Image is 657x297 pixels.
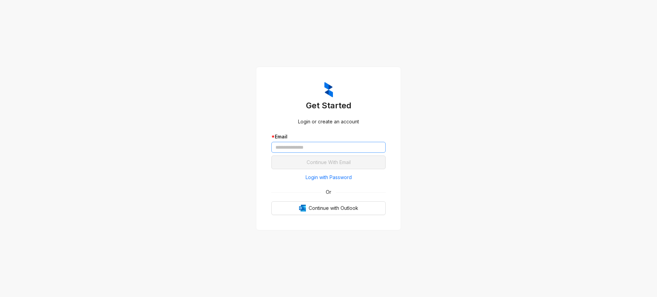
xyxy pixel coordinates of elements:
img: ZumaIcon [324,82,333,98]
button: OutlookContinue with Outlook [271,201,386,215]
button: Continue With Email [271,156,386,169]
span: Continue with Outlook [309,204,358,212]
div: Login or create an account [271,118,386,125]
h3: Get Started [271,100,386,111]
div: Email [271,133,386,140]
span: Or [321,188,336,196]
span: Login with Password [306,174,352,181]
button: Login with Password [271,172,386,183]
img: Outlook [299,205,306,212]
